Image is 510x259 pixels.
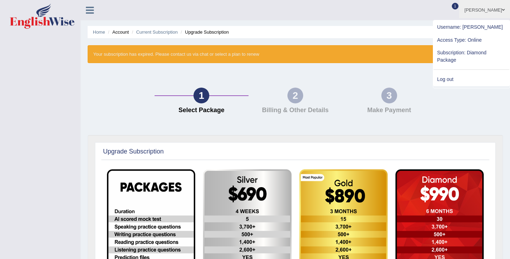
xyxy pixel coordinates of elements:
[346,107,433,114] h4: Make Payment
[193,88,209,103] div: 1
[158,107,245,114] h4: Select Package
[106,29,129,35] li: Account
[434,73,509,86] a: Log out
[434,46,509,66] a: Subscription: Diamond Package
[93,29,105,35] a: Home
[179,29,229,35] li: Upgrade Subscription
[434,21,509,34] a: Username: [PERSON_NAME]
[287,88,303,103] div: 2
[252,107,339,114] h4: Billing & Other Details
[136,29,178,35] a: Current Subscription
[381,88,397,103] div: 3
[103,148,164,155] h2: Upgrade Subscription
[434,34,509,47] a: Access Type: Online
[452,3,459,9] span: 1
[88,45,503,63] div: Your subscription has expired. Please contact us via chat or select a plan to renew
